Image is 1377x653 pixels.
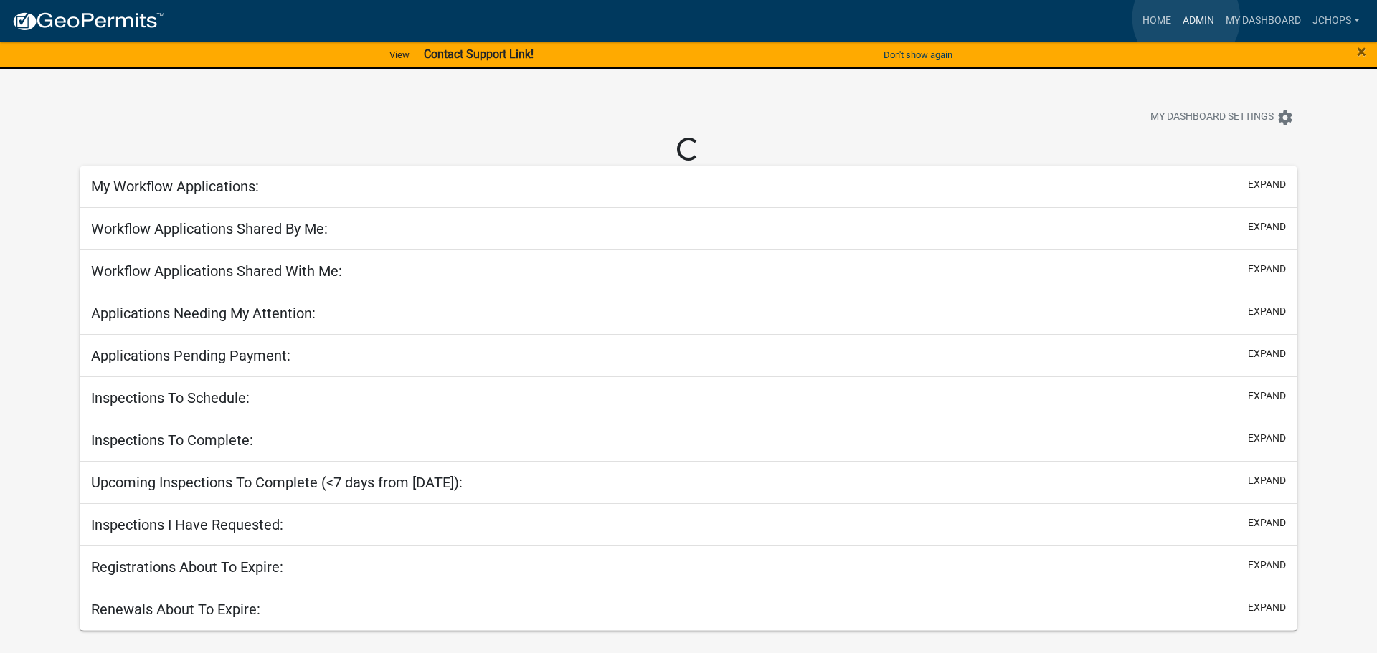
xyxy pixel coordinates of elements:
h5: Workflow Applications Shared With Me: [91,262,342,280]
h5: Inspections I Have Requested: [91,516,283,533]
h5: Upcoming Inspections To Complete (<7 days from [DATE]): [91,474,463,491]
h5: Workflow Applications Shared By Me: [91,220,328,237]
button: expand [1248,600,1286,615]
button: My Dashboard Settingssettings [1139,103,1305,131]
h5: Applications Pending Payment: [91,347,290,364]
button: expand [1248,558,1286,573]
button: expand [1248,304,1286,319]
a: Home [1137,7,1177,34]
h5: Inspections To Complete: [91,432,253,449]
a: View [384,43,415,67]
button: expand [1248,219,1286,234]
a: Admin [1177,7,1220,34]
h5: Applications Needing My Attention: [91,305,316,322]
button: expand [1248,515,1286,530]
button: expand [1248,262,1286,277]
i: settings [1277,109,1294,126]
button: Don't show again [878,43,958,67]
a: jchops [1307,7,1366,34]
a: My Dashboard [1220,7,1307,34]
h5: Inspections To Schedule: [91,389,250,406]
span: My Dashboard Settings [1150,109,1274,126]
strong: Contact Support Link! [424,47,534,61]
button: expand [1248,389,1286,404]
h5: Renewals About To Expire: [91,601,260,618]
span: × [1357,42,1366,62]
h5: My Workflow Applications: [91,178,259,195]
button: expand [1248,177,1286,192]
button: expand [1248,473,1286,488]
button: expand [1248,431,1286,446]
button: Close [1357,43,1366,60]
button: expand [1248,346,1286,361]
h5: Registrations About To Expire: [91,558,283,576]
